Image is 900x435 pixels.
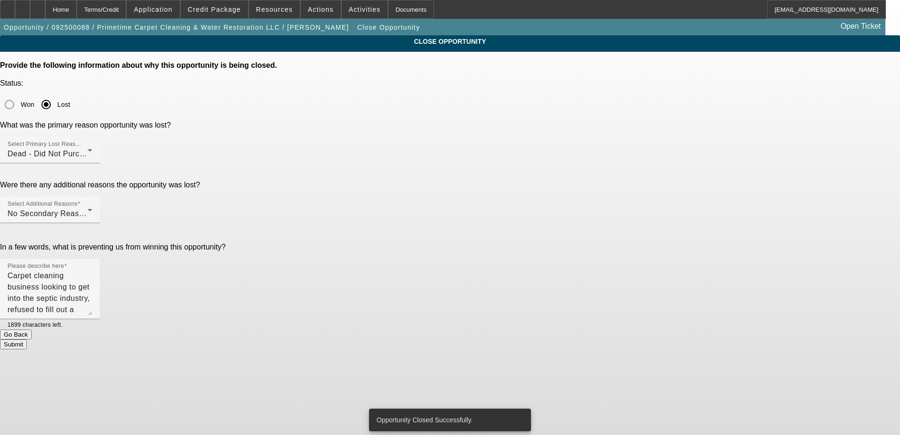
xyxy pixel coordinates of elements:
span: Dead - Did Not Purchase [8,150,96,158]
a: Open Ticket [837,18,884,34]
button: Close Opportunity [355,19,422,36]
span: Opportunity / 092500088 / Primetime Carpet Cleaning & Water Restoration LLC / [PERSON_NAME] [4,24,349,31]
button: Actions [301,0,341,18]
div: Opportunity Closed Successfully. [369,409,527,431]
span: Close Opportunity [357,24,420,31]
mat-label: Select Primary Lost Reason [8,141,82,147]
button: Credit Package [181,0,248,18]
mat-label: Please describe here [8,263,64,269]
span: Credit Package [188,6,241,13]
button: Application [127,0,179,18]
span: Application [134,6,172,13]
span: No Secondary Reason To Provide [8,209,128,217]
span: Activities [349,6,381,13]
button: Resources [249,0,300,18]
label: Lost [56,100,70,109]
button: Activities [342,0,388,18]
span: Actions [308,6,334,13]
mat-label: Select Additional Reasons [8,201,78,207]
span: Resources [256,6,293,13]
span: CLOSE OPPORTUNITY [7,38,893,45]
mat-hint: 1899 characters left. [8,319,63,330]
